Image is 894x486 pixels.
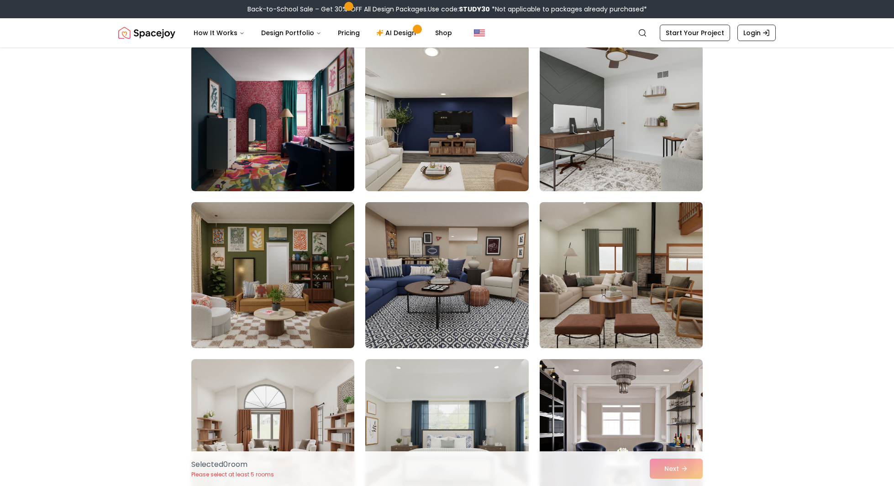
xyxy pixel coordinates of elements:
span: Use code: [428,5,490,14]
a: Start Your Project [660,25,730,41]
img: Room room-30 [540,45,703,191]
span: *Not applicable to packages already purchased* [490,5,647,14]
img: Room room-33 [536,199,707,352]
img: Spacejoy Logo [118,24,175,42]
img: Room room-31 [191,202,354,348]
a: Shop [428,24,459,42]
button: How It Works [186,24,252,42]
button: Design Portfolio [254,24,329,42]
p: Selected 0 room [191,459,274,470]
img: United States [474,27,485,38]
b: STUDY30 [459,5,490,14]
a: Spacejoy [118,24,175,42]
img: Room room-29 [365,45,528,191]
img: Room room-32 [365,202,528,348]
img: Room room-28 [191,45,354,191]
p: Please select at least 5 rooms [191,471,274,478]
a: Pricing [331,24,367,42]
a: AI Design [369,24,426,42]
a: Login [737,25,776,41]
nav: Main [186,24,459,42]
nav: Global [118,18,776,47]
div: Back-to-School Sale – Get 30% OFF All Design Packages. [247,5,647,14]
